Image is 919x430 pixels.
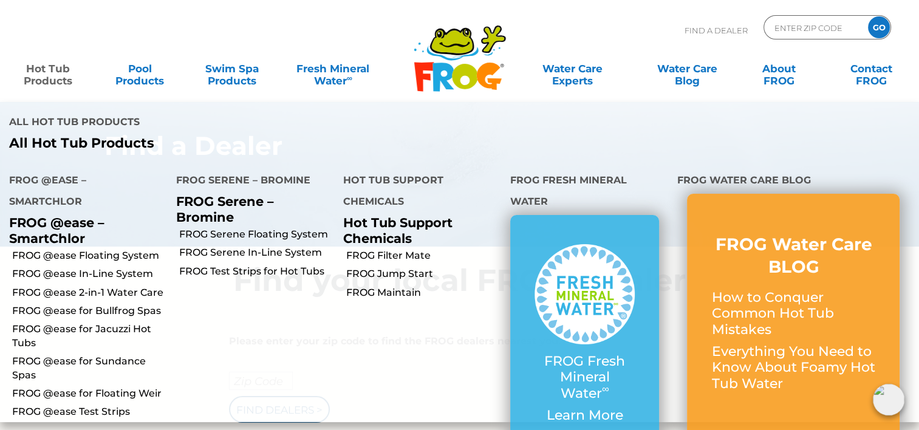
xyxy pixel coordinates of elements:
sup: ∞ [602,383,609,395]
a: FROG Serene In-Line System [179,246,334,259]
a: Hot TubProducts [12,56,84,81]
a: AboutFROG [743,56,815,81]
p: Learn More [535,408,635,423]
h4: FROG Serene – Bromine [176,169,325,194]
a: FROG @ease for Sundance Spas [12,355,167,382]
a: FROG Maintain [346,286,501,299]
a: FROG @ease 2-in-1 Water Care [12,286,167,299]
p: Hot Tub Support Chemicals [343,215,492,245]
input: GO [868,16,890,38]
a: FROG @ease for Bullfrog Spas [12,304,167,318]
p: Find A Dealer [685,15,748,46]
a: Swim SpaProducts [196,56,268,81]
input: Zip Code Form [773,19,855,36]
h4: All Hot Tub Products [9,111,450,135]
a: Water CareExperts [514,56,630,81]
img: openIcon [873,384,904,415]
h4: Hot Tub Support Chemicals [343,169,492,215]
p: How to Conquer Common Hot Tub Mistakes [711,290,875,338]
a: FROG Test Strips for Hot Tubs [179,265,334,278]
a: FROG @ease for Floating Weir [12,387,167,400]
a: ContactFROG [835,56,907,81]
a: All Hot Tub Products [9,135,450,151]
h4: FROG @ease – SmartChlor [9,169,158,215]
p: FROG Fresh Mineral Water [535,353,635,401]
a: FROG Fresh Mineral Water∞ Learn More [535,244,635,430]
a: FROG @ease for Jacuzzi Hot Tubs [12,322,167,350]
a: FROG Serene Floating System [179,228,334,241]
a: FROG @ease In-Line System [12,267,167,281]
a: FROG Jump Start [346,267,501,281]
a: FROG Filter Mate [346,249,501,262]
p: Everything You Need to Know About Foamy Hot Tub Water [711,344,875,392]
sup: ∞ [347,73,352,83]
a: FROG Water Care BLOG How to Conquer Common Hot Tub Mistakes Everything You Need to Know About Foa... [711,233,875,398]
a: FROG @ease Floating System [12,249,167,262]
h3: FROG Water Care BLOG [711,233,875,278]
p: FROG Serene – Bromine [176,194,325,224]
a: Fresh MineralWater∞ [289,56,378,81]
a: PoolProducts [104,56,176,81]
a: FROG @ease Test Strips [12,405,167,418]
h4: FROG Water Care Blog [677,169,910,194]
a: Water CareBlog [651,56,723,81]
p: FROG @ease – SmartChlor [9,215,158,245]
h4: FROG Fresh Mineral Water [510,169,659,215]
